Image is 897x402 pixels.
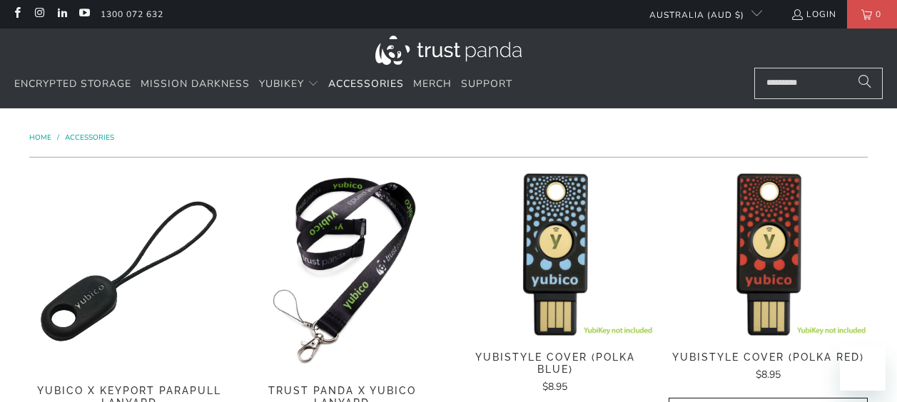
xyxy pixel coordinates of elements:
button: Search [847,68,883,99]
span: Support [461,77,512,91]
iframe: Button to launch messaging window [840,345,886,391]
a: Yubico x Keyport Parapull Lanyard - Trust Panda Yubico x Keyport Parapull Lanyard - Trust Panda [29,172,228,371]
a: Accessories [328,68,404,101]
span: Merch [413,77,452,91]
span: $8.95 [542,380,567,393]
img: YubiStyle Cover (Polka Red) - Trust Panda [669,172,868,337]
summary: YubiKey [259,68,319,101]
a: Encrypted Storage [14,68,131,101]
img: YubiStyle Cover (Polka Blue) - Trust Panda [455,172,654,337]
span: $8.95 [756,368,781,381]
img: Trust Panda Yubico Lanyard - Trust Panda [243,172,442,371]
a: Trust Panda Australia on Facebook [11,9,23,20]
a: YubiStyle Cover (Polka Red) $8.95 [669,351,868,383]
input: Search... [754,68,883,99]
span: YubiStyle Cover (Polka Blue) [455,351,654,376]
a: Mission Darkness [141,68,250,101]
span: Encrypted Storage [14,77,131,91]
a: Accessories [65,133,114,143]
a: Support [461,68,512,101]
span: YubiKey [259,77,304,91]
nav: Translation missing: en.navigation.header.main_nav [14,68,512,101]
a: Trust Panda Australia on LinkedIn [56,9,68,20]
a: Trust Panda Australia on YouTube [78,9,90,20]
a: Home [29,133,54,143]
span: Mission Darkness [141,77,250,91]
span: Home [29,133,51,143]
a: 1300 072 632 [101,6,163,22]
a: Trust Panda Australia on Instagram [33,9,45,20]
img: Yubico x Keyport Parapull Lanyard - Trust Panda [29,172,228,371]
span: Accessories [328,77,404,91]
img: Trust Panda Australia [375,36,522,65]
a: YubiStyle Cover (Polka Blue) $8.95 [455,351,654,395]
span: / [57,133,59,143]
a: Login [791,6,836,22]
span: YubiStyle Cover (Polka Red) [669,351,868,364]
a: Merch [413,68,452,101]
